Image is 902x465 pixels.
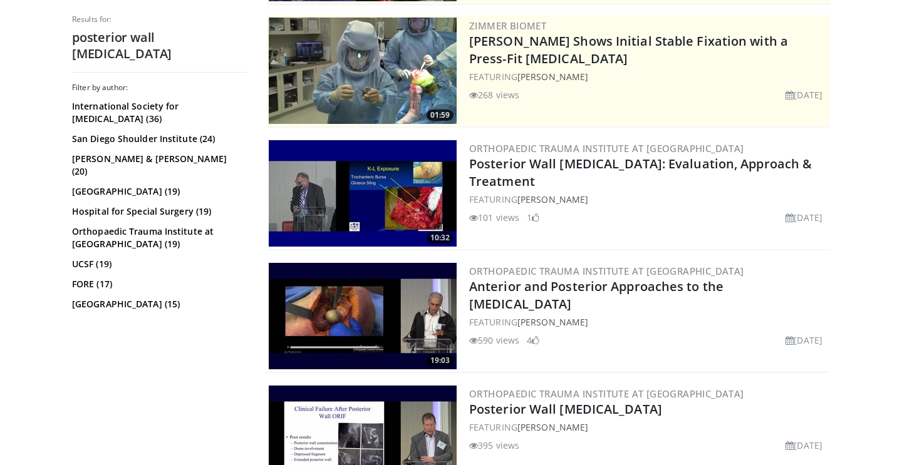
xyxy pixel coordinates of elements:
[469,387,744,400] a: Orthopaedic Trauma Institute at [GEOGRAPHIC_DATA]
[469,334,519,347] li: 590 views
[269,140,457,247] img: e3d359e8-e59b-4b6b-93a3-2c7317c42314.300x170_q85_crop-smart_upscale.jpg
[469,265,744,277] a: Orthopaedic Trauma Institute at [GEOGRAPHIC_DATA]
[517,421,588,433] a: [PERSON_NAME]
[72,153,244,178] a: [PERSON_NAME] & [PERSON_NAME] (20)
[469,278,723,312] a: Anterior and Posterior Approaches to the [MEDICAL_DATA]
[269,18,457,124] a: 01:59
[469,142,744,155] a: Orthopaedic Trauma Institute at [GEOGRAPHIC_DATA]
[427,232,454,243] span: 10:32
[72,83,247,93] h3: Filter by author:
[469,401,662,417] a: Posterior Wall [MEDICAL_DATA]
[527,211,539,224] li: 1
[72,14,247,24] p: Results for:
[427,355,454,366] span: 19:03
[469,19,546,32] a: Zimmer Biomet
[517,316,588,328] a: [PERSON_NAME]
[72,298,244,310] a: [GEOGRAPHIC_DATA] (15)
[469,211,519,224] li: 101 views
[469,421,827,434] div: FEATURING
[269,140,457,247] a: 10:32
[72,225,244,250] a: Orthopaedic Trauma Institute at [GEOGRAPHIC_DATA] (19)
[72,185,244,198] a: [GEOGRAPHIC_DATA] (19)
[269,263,457,369] img: de4390fa-2684-49f4-9f86-74c8680d4739.300x170_q85_crop-smart_upscale.jpg
[72,29,247,62] h2: posterior wall [MEDICAL_DATA]
[469,70,827,83] div: FEATURING
[427,110,454,121] span: 01:59
[72,205,244,218] a: Hospital for Special Surgery (19)
[517,193,588,205] a: [PERSON_NAME]
[469,193,827,206] div: FEATURING
[785,88,822,101] li: [DATE]
[785,211,822,224] li: [DATE]
[269,263,457,369] a: 19:03
[72,258,244,270] a: UCSF (19)
[72,133,244,145] a: San Diego Shoulder Institute (24)
[72,278,244,290] a: FORE (17)
[785,439,822,452] li: [DATE]
[72,100,244,125] a: International Society for [MEDICAL_DATA] (36)
[469,315,827,329] div: FEATURING
[469,439,519,452] li: 395 views
[469,88,519,101] li: 268 views
[469,33,788,67] a: [PERSON_NAME] Shows Initial Stable Fixation with a Press-Fit [MEDICAL_DATA]
[517,71,588,83] a: [PERSON_NAME]
[527,334,539,347] li: 4
[469,155,812,190] a: Posterior Wall [MEDICAL_DATA]: Evaluation, Approach & Treatment
[269,18,457,124] img: 6bc46ad6-b634-4876-a934-24d4e08d5fac.300x170_q85_crop-smart_upscale.jpg
[785,334,822,347] li: [DATE]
